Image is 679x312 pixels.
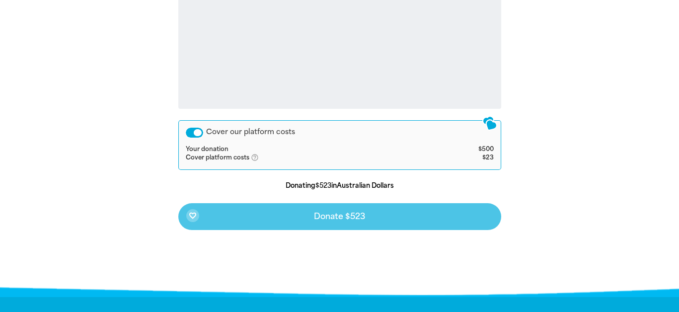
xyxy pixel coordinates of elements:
[178,181,501,191] p: Donating in Australian Dollars
[315,182,331,189] b: $523
[186,154,441,162] td: Cover platform costs
[251,154,267,161] i: help_outlined
[441,154,494,162] td: $23
[441,146,494,154] td: $500
[186,128,203,138] button: Cover our platform costs
[186,146,441,154] td: Your donation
